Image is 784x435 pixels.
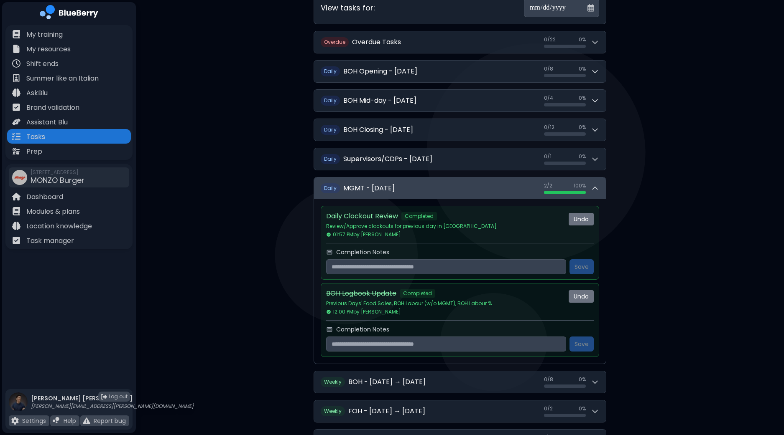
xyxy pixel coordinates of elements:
[343,96,416,106] h2: BOH Mid-day - [DATE]
[326,223,562,230] p: Review/Approve clockouts for previous day in [GEOGRAPHIC_DATA]
[12,222,20,230] img: file icon
[64,417,76,425] p: Help
[314,371,606,393] button: WeeklyBOH - [DATE] → [DATE]0/80%
[544,95,553,101] span: 0 / 4
[53,417,60,425] img: file icon
[569,259,594,274] button: Save
[321,406,345,416] span: W
[83,417,90,425] img: file icon
[544,405,553,412] span: 0 / 2
[544,376,553,383] span: 0 / 8
[569,290,594,303] button: Undo
[26,117,68,127] p: Assistant Blu
[12,236,20,245] img: file icon
[12,59,20,68] img: file icon
[31,403,194,410] p: [PERSON_NAME][EMAIL_ADDRESS][PERSON_NAME][DOMAIN_NAME]
[400,289,435,298] span: Completed
[348,406,425,416] h2: FOH - [DATE] → [DATE]
[321,377,345,387] span: W
[579,124,586,131] span: 0 %
[26,44,71,54] p: My resources
[11,417,19,425] img: file icon
[327,97,337,104] span: aily
[26,30,63,40] p: My training
[544,36,556,43] span: 0 / 22
[314,31,606,53] button: OverdueOverdue Tasks0/220%
[94,417,126,425] p: Report bug
[26,103,79,113] p: Brand validation
[31,175,84,185] span: MONZO Burger
[326,288,396,298] p: BOH Logbook Update
[343,183,395,193] h2: MGMT - [DATE]
[12,207,20,215] img: file icon
[12,192,20,201] img: file icon
[314,119,606,141] button: DailyBOH Closing - [DATE]0/120%
[26,73,99,83] p: Summer like an Italian
[31,395,194,402] p: [PERSON_NAME] [PERSON_NAME]
[321,154,340,164] span: D
[544,153,552,160] span: 0 / 1
[321,66,340,76] span: D
[569,336,594,352] button: Save
[579,405,586,412] span: 0 %
[343,154,432,164] h2: Supervisors/CDPs - [DATE]
[12,74,20,82] img: file icon
[327,155,337,162] span: aily
[574,182,586,189] span: 100 %
[12,89,20,97] img: file icon
[326,300,562,307] p: Previous Days' Food Sales, BOH Labour (w/o MGMT), BOH Labour %
[544,66,553,72] span: 0 / 8
[321,37,349,47] span: O
[26,236,74,246] p: Task manager
[579,36,586,43] span: 0 %
[352,37,401,47] h2: Overdue Tasks
[326,231,401,238] span: 01:57 PM by [PERSON_NAME]
[314,61,606,82] button: DailyBOH Opening - [DATE]0/80%
[12,170,27,185] img: company thumbnail
[329,378,342,385] span: eekly
[343,66,417,76] h2: BOH Opening - [DATE]
[26,192,63,202] p: Dashboard
[544,182,552,189] span: 2 / 2
[343,125,413,135] h2: BOH Closing - [DATE]
[348,377,426,387] h2: BOH - [DATE] → [DATE]
[26,59,59,69] p: Shift ends
[326,309,401,315] span: 12:00 PM by [PERSON_NAME]
[579,153,586,160] span: 0 %
[12,30,20,38] img: file icon
[9,392,28,420] img: profile photo
[336,326,389,333] label: Completion Notes
[328,38,345,46] span: verdue
[314,90,606,111] button: DailyBOH Mid-day - [DATE]0/40%
[31,169,84,176] span: [STREET_ADDRESS]
[327,185,337,192] span: aily
[12,103,20,111] img: file icon
[109,393,128,400] span: Log out
[12,147,20,155] img: file icon
[40,5,98,22] img: company logo
[26,207,80,217] p: Modules & plans
[26,88,48,98] p: AskBlu
[12,132,20,141] img: file icon
[544,124,554,131] span: 0 / 12
[22,417,46,425] p: Settings
[26,221,92,231] p: Location knowledge
[314,177,606,199] button: DailyMGMT - [DATE]2/2100%
[326,211,398,221] p: Daily Clockout Review
[101,394,107,400] img: logout
[321,125,340,135] span: D
[12,45,20,53] img: file icon
[12,118,20,126] img: file icon
[321,2,375,14] h3: View tasks for:
[579,376,586,383] span: 0 %
[401,212,437,220] span: Completed
[26,147,42,157] p: Prep
[569,213,594,225] button: Undo
[314,148,606,170] button: DailySupervisors/CDPs - [DATE]0/10%
[579,95,586,101] span: 0 %
[26,132,45,142] p: Tasks
[321,183,340,193] span: D
[321,96,340,106] span: D
[327,126,337,133] span: aily
[579,66,586,72] span: 0 %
